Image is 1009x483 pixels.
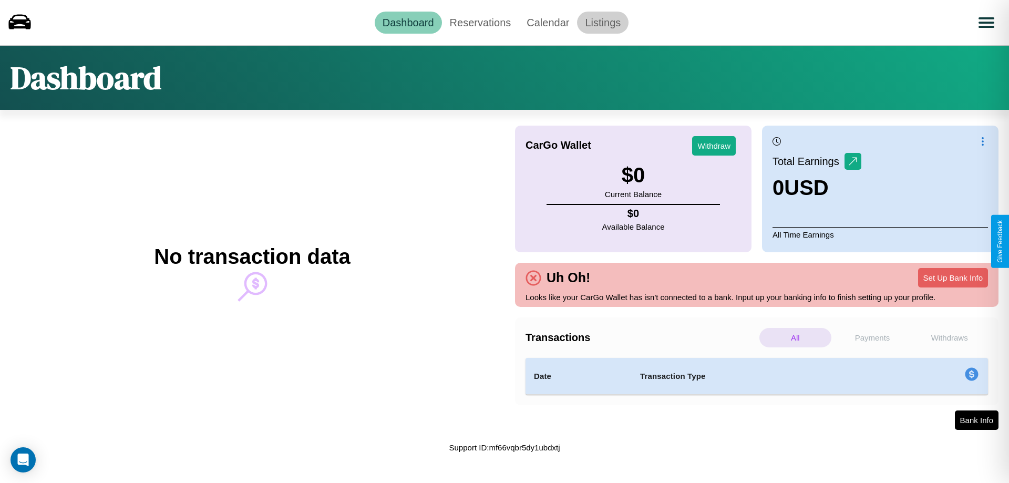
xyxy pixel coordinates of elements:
h3: $ 0 [605,163,662,187]
button: Bank Info [955,410,998,430]
h4: Date [534,370,623,383]
h1: Dashboard [11,56,161,99]
p: Withdraws [913,328,985,347]
h4: CarGo Wallet [526,139,591,151]
h4: Transactions [526,332,757,344]
p: Payments [837,328,909,347]
p: Current Balance [605,187,662,201]
button: Set Up Bank Info [918,268,988,287]
a: Calendar [519,12,577,34]
p: All Time Earnings [773,227,988,242]
a: Dashboard [375,12,442,34]
p: Support ID: mf66vqbr5dy1ubdxtj [449,440,560,455]
p: Looks like your CarGo Wallet has isn't connected to a bank. Input up your banking info to finish ... [526,290,988,304]
div: Open Intercom Messenger [11,447,36,472]
h4: $ 0 [602,208,665,220]
table: simple table [526,358,988,395]
button: Withdraw [692,136,736,156]
h4: Transaction Type [640,370,879,383]
button: Open menu [972,8,1001,37]
a: Reservations [442,12,519,34]
h4: Uh Oh! [541,270,595,285]
a: Listings [577,12,629,34]
p: Total Earnings [773,152,845,171]
div: Give Feedback [996,220,1004,263]
h2: No transaction data [154,245,350,269]
h3: 0 USD [773,176,861,200]
p: All [759,328,831,347]
p: Available Balance [602,220,665,234]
